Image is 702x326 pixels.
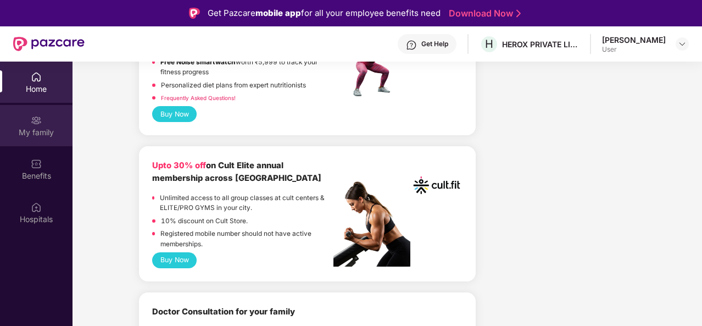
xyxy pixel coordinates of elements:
[160,58,236,66] strong: Free Noise smartwatch
[152,252,197,268] button: Buy Now
[160,57,333,78] p: worth ₹5,999 to track your fitness progress
[189,8,200,19] img: Logo
[161,80,306,91] p: Personalized diet plans from expert nutritionists
[31,115,42,126] img: svg+xml;base64,PHN2ZyB3aWR0aD0iMjAiIGhlaWdodD0iMjAiIHZpZXdCb3g9IjAgMCAyMCAyMCIgZmlsbD0ibm9uZSIgeG...
[602,45,666,54] div: User
[161,216,248,226] p: 10% discount on Cult Store.
[678,40,687,48] img: svg+xml;base64,PHN2ZyBpZD0iRHJvcGRvd24tMzJ4MzIiIHhtbG5zPSJodHRwOi8vd3d3LnczLm9yZy8yMDAwL3N2ZyIgd2...
[421,40,448,48] div: Get Help
[411,159,463,211] img: cult.png
[406,40,417,51] img: svg+xml;base64,PHN2ZyBpZD0iSGVscC0zMngzMiIgeG1sbnM9Imh0dHA6Ly93d3cudzMub3JnLzIwMDAvc3ZnIiB3aWR0aD...
[449,8,517,19] a: Download Now
[160,193,333,213] p: Unlimited access to all group classes at cult centers & ELITE/PRO GYMS in your city.
[152,161,206,170] b: Upto 30% off
[13,37,85,51] img: New Pazcare Logo
[31,202,42,213] img: svg+xml;base64,PHN2ZyBpZD0iSG9zcGl0YWxzIiB4bWxucz0iaHR0cDovL3d3dy53My5vcmcvMjAwMC9zdmciIHdpZHRoPS...
[485,37,493,51] span: H
[152,161,321,183] b: on Cult Elite annual membership across [GEOGRAPHIC_DATA]
[333,181,410,267] img: pc2.png
[31,158,42,169] img: svg+xml;base64,PHN2ZyBpZD0iQmVuZWZpdHMiIHhtbG5zPSJodHRwOi8vd3d3LnczLm9yZy8yMDAwL3N2ZyIgd2lkdGg9Ij...
[160,229,333,249] p: Registered mobile number should not have active memberships.
[161,95,236,101] a: Frequently Asked Questions!
[152,106,197,122] button: Buy Now
[602,35,666,45] div: [PERSON_NAME]
[255,8,301,18] strong: mobile app
[31,71,42,82] img: svg+xml;base64,PHN2ZyBpZD0iSG9tZSIgeG1sbnM9Imh0dHA6Ly93d3cudzMub3JnLzIwMDAvc3ZnIiB3aWR0aD0iMjAiIG...
[516,8,521,19] img: Stroke
[502,39,579,49] div: HEROX PRIVATE LIMITED
[152,307,295,317] b: Doctor Consultation for your family
[208,7,441,20] div: Get Pazcare for all your employee benefits need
